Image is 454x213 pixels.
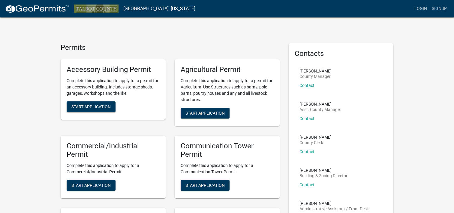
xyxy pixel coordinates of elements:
p: County Clerk [299,140,332,145]
p: [PERSON_NAME] [299,168,347,172]
span: Start Application [185,183,225,188]
button: Start Application [67,101,116,112]
p: Complete this application to apply for a permit for Agricultural Use Structures such as barns, po... [181,78,274,103]
h4: Permits [61,43,280,52]
p: [PERSON_NAME] [299,102,341,106]
button: Start Application [181,180,230,191]
a: [GEOGRAPHIC_DATA], [US_STATE] [123,4,195,14]
button: Start Application [67,180,116,191]
p: Administrative Assistant / Front Desk [299,207,369,211]
a: Login [412,3,429,14]
a: Contact [299,116,314,121]
p: Complete this application to apply for a Commercial/Industrial Permit. [67,162,160,175]
p: Complete this application to apply for a permit for an accessory building. Includes storage sheds... [67,78,160,97]
h5: Commercial/Industrial Permit [67,142,160,159]
p: Building & Zoning Director [299,174,347,178]
p: County Manager [299,74,332,79]
a: Signup [429,3,449,14]
p: [PERSON_NAME] [299,201,369,205]
span: Start Application [185,110,225,115]
button: Start Application [181,108,230,119]
p: Asst. County Manager [299,107,341,112]
a: Contact [299,83,314,88]
p: Complete this application to apply for a Communication Tower Permit [181,162,274,175]
h5: Communication Tower Permit [181,142,274,159]
h5: Contacts [295,49,388,58]
p: [PERSON_NAME] [299,135,332,139]
span: Start Application [71,183,111,188]
a: Contact [299,182,314,187]
span: Start Application [71,104,111,109]
img: Talbot County, Georgia [74,5,119,13]
p: [PERSON_NAME] [299,69,332,73]
h5: Accessory Building Permit [67,65,160,74]
h5: Agricultural Permit [181,65,274,74]
a: Contact [299,149,314,154]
